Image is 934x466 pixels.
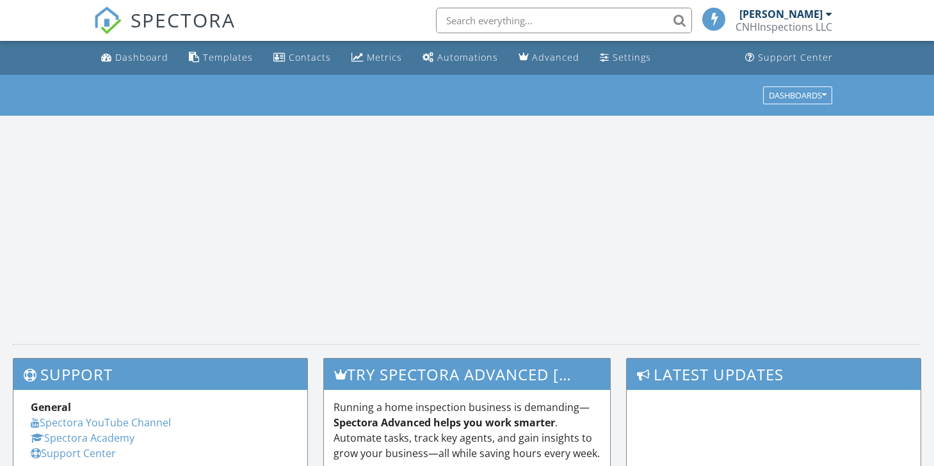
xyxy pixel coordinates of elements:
[739,8,823,20] div: [PERSON_NAME]
[184,46,258,70] a: Templates
[93,6,122,35] img: The Best Home Inspection Software - Spectora
[595,46,656,70] a: Settings
[31,400,71,414] strong: General
[96,46,173,70] a: Dashboard
[31,431,134,445] a: Spectora Academy
[13,359,307,390] h3: Support
[437,51,498,63] div: Automations
[758,51,833,63] div: Support Center
[532,51,579,63] div: Advanced
[334,400,600,461] p: Running a home inspection business is demanding— . Automate tasks, track key agents, and gain ins...
[613,51,651,63] div: Settings
[31,416,171,430] a: Spectora YouTube Channel
[324,359,610,390] h3: Try spectora advanced [DATE]
[367,51,402,63] div: Metrics
[131,6,236,33] span: SPECTORA
[627,359,921,390] h3: Latest Updates
[334,416,555,430] strong: Spectora Advanced helps you work smarter
[513,46,584,70] a: Advanced
[417,46,503,70] a: Automations (Basic)
[436,8,692,33] input: Search everything...
[740,46,838,70] a: Support Center
[268,46,336,70] a: Contacts
[93,17,236,44] a: SPECTORA
[769,91,826,100] div: Dashboards
[289,51,331,63] div: Contacts
[31,446,116,460] a: Support Center
[346,46,407,70] a: Metrics
[115,51,168,63] div: Dashboard
[203,51,253,63] div: Templates
[736,20,832,33] div: CNHInspections LLC
[763,86,832,104] button: Dashboards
